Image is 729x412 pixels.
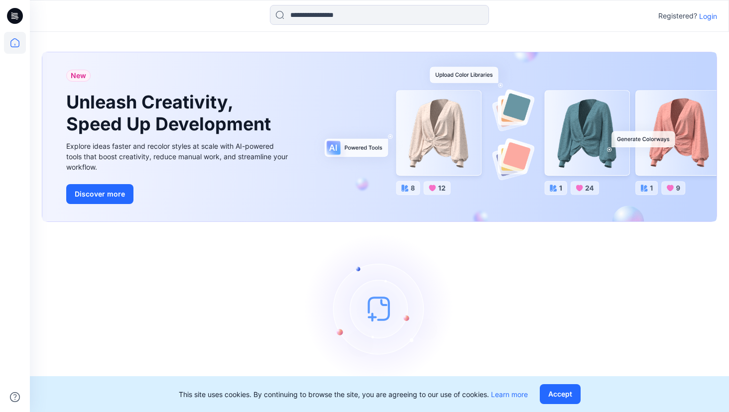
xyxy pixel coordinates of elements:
[179,389,528,400] p: This site uses cookies. By continuing to browse the site, you are agreeing to our use of cookies.
[66,141,290,172] div: Explore ideas faster and recolor styles at scale with AI-powered tools that boost creativity, red...
[71,70,86,82] span: New
[66,184,133,204] button: Discover more
[66,184,290,204] a: Discover more
[699,11,717,21] p: Login
[305,234,454,383] img: empty-state-image.svg
[66,92,275,134] h1: Unleash Creativity, Speed Up Development
[491,390,528,399] a: Learn more
[658,10,697,22] p: Registered?
[540,384,581,404] button: Accept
